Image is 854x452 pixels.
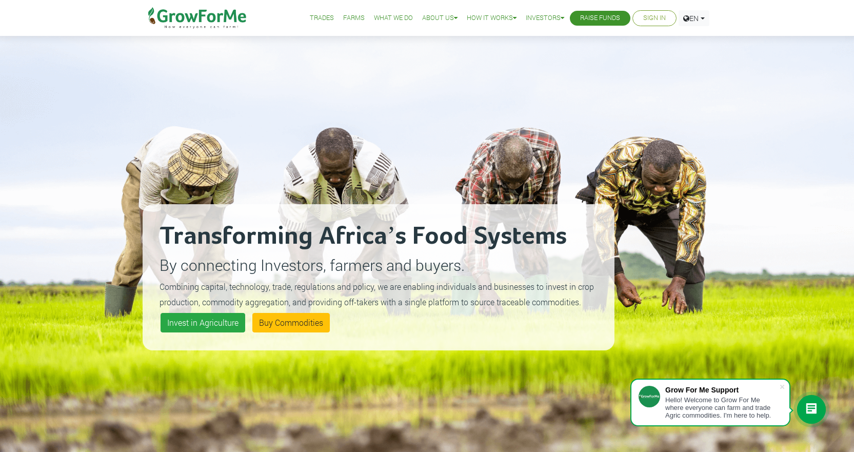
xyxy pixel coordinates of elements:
a: What We Do [374,13,413,24]
a: Sign In [643,13,666,24]
a: EN [679,10,709,26]
a: Invest in Agriculture [161,313,245,332]
a: Investors [526,13,564,24]
a: Farms [343,13,365,24]
a: About Us [422,13,458,24]
small: Combining capital, technology, trade, regulations and policy, we are enabling individuals and bus... [160,281,594,307]
p: By connecting Investors, farmers and buyers. [160,253,598,277]
h2: Transforming Africa’s Food Systems [160,221,598,252]
a: Buy Commodities [252,313,330,332]
div: Grow For Me Support [665,386,779,394]
a: Raise Funds [580,13,620,24]
a: How it Works [467,13,517,24]
a: Trades [310,13,334,24]
div: Hello! Welcome to Grow For Me where everyone can farm and trade Agric commodities. I'm here to help. [665,396,779,419]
